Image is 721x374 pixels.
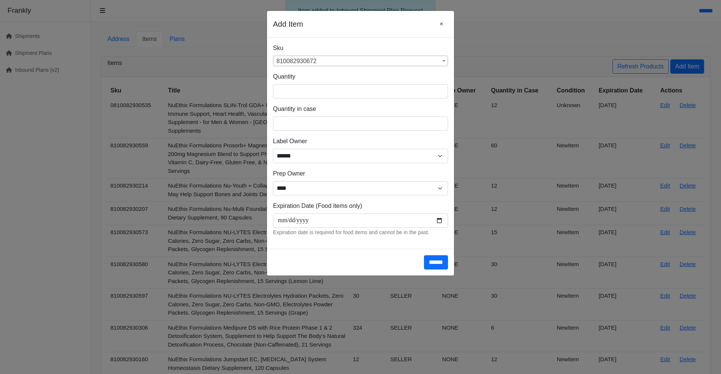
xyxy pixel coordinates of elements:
label: Prep Owner [273,169,305,178]
label: Quantity in case [273,104,316,114]
label: Sku [273,44,284,53]
small: Expiration date is required for food items and cannot be in the past. [273,229,429,235]
button: Close [435,17,448,31]
label: Expiration Date (Food items only) [273,201,362,210]
label: Label Owner [273,137,307,146]
span: × [440,21,443,27]
label: Quantity [273,72,296,81]
span: NuEthix Formulations NU-LYTES Electrolytes Hydration Packets, Zero Calories, Zero Sugar, Zero Car... [273,56,448,67]
h5: Add Item [273,18,303,30]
